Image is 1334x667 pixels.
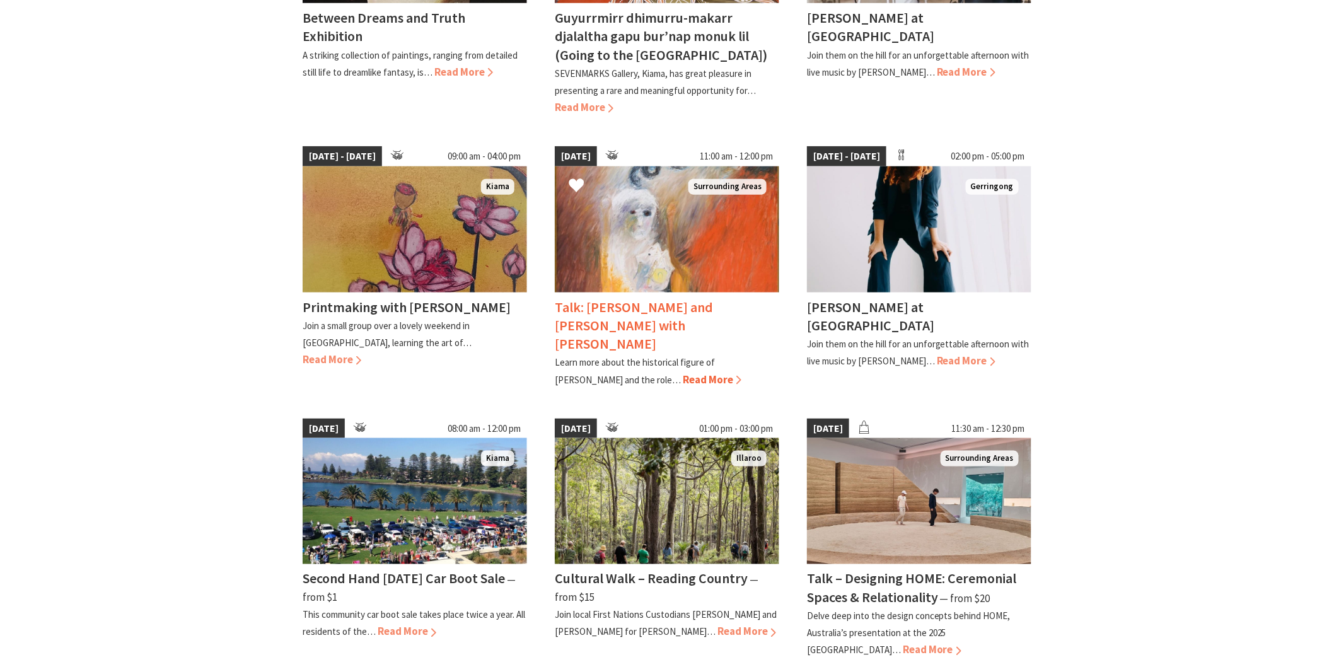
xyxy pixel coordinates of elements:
img: Kay Proudlove [807,166,1031,293]
img: Printmaking [303,166,527,293]
h4: Between Dreams and Truth Exhibition [303,9,465,45]
p: Join them on the hill for an unforgettable afternoon with live music by [PERSON_NAME]… [807,49,1029,78]
button: Click to Favourite Talk: Arthur Boyd and St Francis of Assisi with Margaret Pont [556,165,597,208]
p: SEVENMARKS Gallery, Kiama, has great pleasure in presenting a rare and meaningful opportunity for… [555,67,756,96]
span: 08:00 am - 12:00 pm [441,419,527,439]
p: Delve deep into the design concepts behind HOME, Australia’s presentation at the 2025 [GEOGRAPHIC... [807,610,1011,656]
img: Car boot sale [303,438,527,564]
span: Read More [937,65,995,79]
a: [DATE] 11:30 am - 12:30 pm Two visitors stand in the middle ofn a circular stone art installation... [807,419,1031,659]
span: 11:00 am - 12:00 pm [693,146,779,166]
span: Surrounding Areas [688,179,767,195]
span: Read More [937,354,995,368]
h4: [PERSON_NAME] at [GEOGRAPHIC_DATA] [807,298,934,334]
img: An expressionist painting of a white figure appears in front of an orange and red backdrop [555,166,779,293]
p: Join a small group over a lovely weekend in [GEOGRAPHIC_DATA], learning the art of… [303,320,472,349]
span: Read More [434,65,493,79]
h4: Guyurrmirr dhimurru-makarr djalaltha gapu bur’nap monuk lil (Going to the [GEOGRAPHIC_DATA]) [555,9,767,63]
span: Read More [717,625,776,639]
p: Learn more about the historical figure of [PERSON_NAME] and the role… [555,356,715,385]
span: Surrounding Areas [941,451,1019,467]
span: Read More [903,643,961,657]
a: [DATE] 11:00 am - 12:00 pm An expressionist painting of a white figure appears in front of an ora... [555,146,779,388]
span: Gerringong [966,179,1019,195]
span: [DATE] [555,146,597,166]
h4: [PERSON_NAME] at [GEOGRAPHIC_DATA] [807,9,934,45]
span: [DATE] - [DATE] [807,146,886,166]
span: Read More [683,373,741,386]
span: 01:00 pm - 03:00 pm [693,419,779,439]
h4: Printmaking with [PERSON_NAME] [303,298,511,316]
span: Read More [303,352,361,366]
img: Two visitors stand in the middle ofn a circular stone art installation with sand in the middle [807,438,1031,564]
span: [DATE] [555,419,597,439]
p: A striking collection of paintings, ranging from detailed still life to dreamlike fantasy, is… [303,49,518,78]
span: 09:00 am - 04:00 pm [441,146,527,166]
h4: Cultural Walk – Reading Country [555,570,748,588]
a: [DATE] 08:00 am - 12:00 pm Car boot sale Kiama Second Hand [DATE] Car Boot Sale ⁠— from $1 This c... [303,419,527,659]
a: [DATE] - [DATE] 02:00 pm - 05:00 pm Kay Proudlove Gerringong [PERSON_NAME] at [GEOGRAPHIC_DATA] J... [807,146,1031,388]
span: [DATE] [807,419,849,439]
span: ⁠— from $20 [940,592,990,606]
span: Read More [378,625,436,639]
span: ⁠— from $1 [303,573,516,604]
span: [DATE] [303,419,345,439]
h4: Second Hand [DATE] Car Boot Sale [303,570,505,588]
img: Visitors walk in single file along the Buddawang Track [555,438,779,564]
p: Join them on the hill for an unforgettable afternoon with live music by [PERSON_NAME]… [807,338,1029,367]
h4: Talk – Designing HOME: Ceremonial Spaces & Relationality [807,570,1017,606]
span: 11:30 am - 12:30 pm [946,419,1031,439]
p: Join local First Nations Custodians [PERSON_NAME] and [PERSON_NAME] for [PERSON_NAME]… [555,609,777,638]
p: This community car boot sale takes place twice a year. All residents of the… [303,609,525,638]
span: Kiama [481,179,514,195]
a: [DATE] 01:00 pm - 03:00 pm Visitors walk in single file along the Buddawang Track Illaroo Cultura... [555,419,779,659]
span: [DATE] - [DATE] [303,146,382,166]
span: Kiama [481,451,514,467]
span: ⁠— from $15 [555,573,758,604]
span: 02:00 pm - 05:00 pm [945,146,1031,166]
span: Illaroo [731,451,767,467]
a: [DATE] - [DATE] 09:00 am - 04:00 pm Printmaking Kiama Printmaking with [PERSON_NAME] Join a small... [303,146,527,388]
span: Read More [555,100,613,114]
h4: Talk: [PERSON_NAME] and [PERSON_NAME] with [PERSON_NAME] [555,298,713,352]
